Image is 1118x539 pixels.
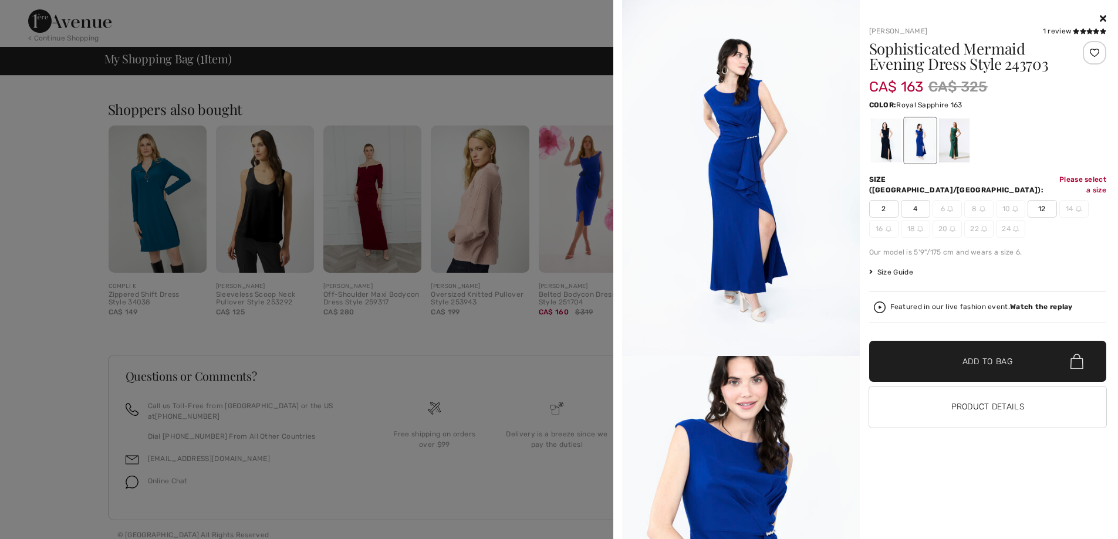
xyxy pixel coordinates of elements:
button: Product Details [869,387,1107,428]
span: 12 [1028,200,1057,218]
span: 18 [901,220,930,238]
span: 20 [933,220,962,238]
span: Color: [869,101,897,109]
div: Size ([GEOGRAPHIC_DATA]/[GEOGRAPHIC_DATA]): [869,174,1046,195]
div: Royal Sapphire 163 [904,118,935,162]
img: ring-m.svg [1013,226,1019,232]
div: Please select a size [1046,174,1106,195]
div: Midnight Blue [870,118,901,162]
div: Our model is 5'9"/175 cm and wears a size 6. [869,247,1107,257]
span: CA$ 325 [928,76,988,97]
span: 22 [964,220,994,238]
img: ring-m.svg [1012,206,1018,212]
img: ring-m.svg [950,226,955,232]
span: Add to Bag [962,355,1013,368]
span: 2 [869,200,899,218]
img: Watch the replay [874,301,886,313]
span: 24 [996,220,1025,238]
span: 16 [869,220,899,238]
div: 1 review [1043,26,1106,36]
span: Size Guide [869,267,913,277]
strong: Watch the replay [1010,303,1073,311]
img: ring-m.svg [917,226,923,232]
span: Help [26,8,50,19]
span: 10 [996,200,1025,218]
img: ring-m.svg [979,206,985,212]
span: 4 [901,200,930,218]
a: [PERSON_NAME] [869,27,928,35]
div: Featured in our live fashion event. [890,303,1073,311]
img: Bag.svg [1070,354,1083,369]
span: 8 [964,200,994,218]
span: Royal Sapphire 163 [896,101,962,109]
img: ring-m.svg [886,226,891,232]
button: Add to Bag [869,341,1107,382]
h1: Sophisticated Mermaid Evening Dress Style 243703 [869,41,1067,72]
span: 14 [1059,200,1089,218]
div: Absolute green [938,118,969,162]
img: ring-m.svg [1076,206,1082,212]
span: 6 [933,200,962,218]
img: ring-m.svg [947,206,953,212]
img: ring-m.svg [981,226,987,232]
span: CA$ 163 [869,67,924,95]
